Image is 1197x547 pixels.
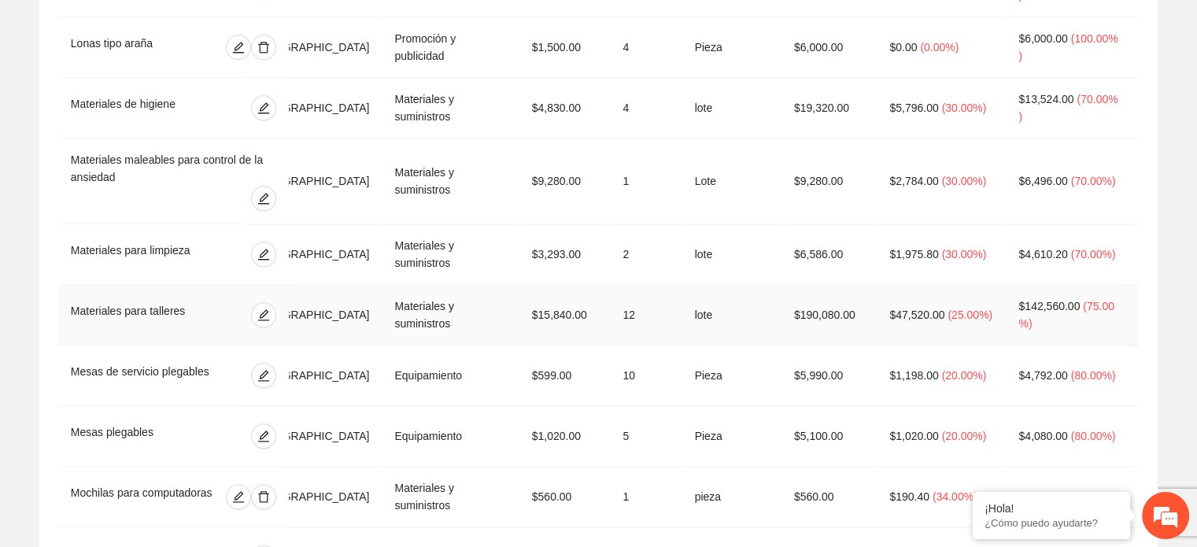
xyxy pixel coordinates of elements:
[242,139,382,224] td: [GEOGRAPHIC_DATA]
[889,41,917,54] span: $0.00
[1018,369,1067,382] span: $4,792.00
[781,224,877,285] td: $6,586.00
[942,175,987,187] span: ( 30.00% )
[1062,490,1106,503] span: ( 66.00% )
[242,406,382,467] td: [GEOGRAPHIC_DATA]
[1071,430,1116,442] span: ( 80.00% )
[889,248,938,261] span: $1,975.80
[1018,430,1067,442] span: $4,080.00
[781,346,877,406] td: $5,990.00
[382,224,519,285] td: Materiales y suministros
[382,78,519,139] td: Materiales y suministros
[71,242,220,267] div: Materiales para limpieza
[889,102,938,114] span: $5,796.00
[252,41,275,54] span: delete
[82,80,264,101] div: Chatee con nosotros ahora
[252,369,275,382] span: edit
[1018,175,1067,187] span: $6,496.00
[252,490,275,503] span: delete
[610,17,682,78] td: 4
[226,35,251,60] button: edit
[71,484,219,509] div: Mochilas para computadoras
[71,95,213,120] div: Materiales de higiene
[519,346,611,406] td: $599.00
[889,309,944,321] span: $47,520.00
[942,248,987,261] span: ( 30.00% )
[682,139,781,224] td: Lote
[519,467,611,527] td: $560.00
[71,151,276,186] div: Materiales maleables para control de la ansiedad
[1018,300,1114,330] span: ( 75.00% )
[252,102,275,114] span: edit
[1071,369,1116,382] span: ( 80.00% )
[781,17,877,78] td: $6,000.00
[781,78,877,139] td: $19,320.00
[1071,175,1116,187] span: ( 70.00% )
[682,285,781,346] td: lote
[1071,248,1116,261] span: ( 70.00% )
[251,186,276,211] button: edit
[251,484,276,509] button: delete
[781,139,877,224] td: $9,280.00
[682,406,781,467] td: Pieza
[91,182,217,341] span: Estamos en línea.
[252,192,275,205] span: edit
[1018,300,1080,312] span: $142,560.00
[242,17,382,78] td: [GEOGRAPHIC_DATA]
[942,369,987,382] span: ( 20.00% )
[610,406,682,467] td: 5
[948,309,992,321] span: ( 25.00% )
[889,175,938,187] span: $2,784.00
[252,430,275,442] span: edit
[251,363,276,388] button: edit
[258,8,296,46] div: Minimizar ventana de chat en vivo
[8,373,300,428] textarea: Escriba su mensaje y pulse “Intro”
[242,285,382,346] td: [GEOGRAPHIC_DATA]
[242,78,382,139] td: [GEOGRAPHIC_DATA]
[382,139,519,224] td: Materiales y suministros
[519,78,611,139] td: $4,830.00
[889,490,929,503] span: $190.40
[610,346,682,406] td: 10
[251,95,276,120] button: edit
[920,41,959,54] span: ( 0.00% )
[242,224,382,285] td: [GEOGRAPHIC_DATA]
[242,346,382,406] td: [GEOGRAPHIC_DATA]
[71,423,202,449] div: Mesas plegables
[252,248,275,261] span: edit
[682,467,781,527] td: pieza
[1018,93,1073,105] span: $13,524.00
[251,242,276,267] button: edit
[251,302,276,327] button: edit
[242,467,382,527] td: [GEOGRAPHIC_DATA]
[71,35,190,60] div: Lonas tipo araña
[682,346,781,406] td: Pieza
[519,224,611,285] td: $3,293.00
[610,224,682,285] td: 2
[71,302,218,327] div: Materiales para talleres
[610,139,682,224] td: 1
[227,41,250,54] span: edit
[682,224,781,285] td: lote
[610,467,682,527] td: 1
[985,517,1118,529] p: ¿Cómo puedo ayudarte?
[226,484,251,509] button: edit
[519,17,611,78] td: $1,500.00
[382,17,519,78] td: Promoción y publicidad
[251,423,276,449] button: edit
[1018,248,1067,261] span: $4,610.20
[1018,490,1058,503] span: $369.60
[382,285,519,346] td: Materiales y suministros
[519,406,611,467] td: $1,020.00
[382,346,519,406] td: Equipamiento
[889,430,938,442] span: $1,020.00
[519,285,611,346] td: $15,840.00
[1018,32,1067,45] span: $6,000.00
[682,78,781,139] td: lote
[519,139,611,224] td: $9,280.00
[227,490,250,503] span: edit
[781,406,877,467] td: $5,100.00
[942,430,987,442] span: ( 20.00% )
[682,17,781,78] td: Pieza
[71,363,230,388] div: Mesas de servicio plegables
